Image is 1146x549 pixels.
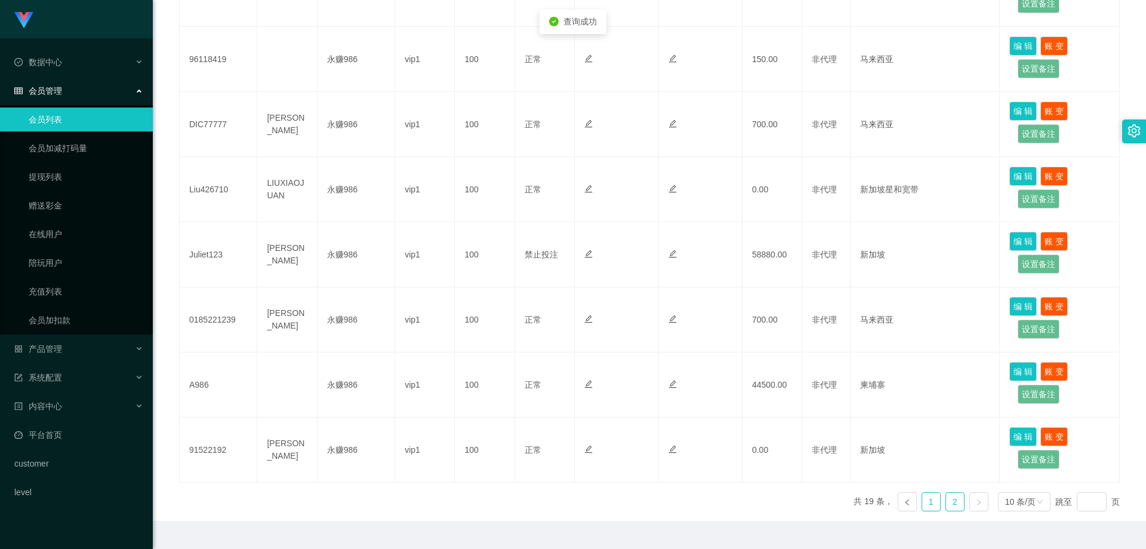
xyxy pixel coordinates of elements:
span: 数据中心 [14,57,62,67]
td: 永赚986 [318,287,395,352]
span: 非代理 [812,185,837,194]
button: 账 变 [1040,167,1068,186]
button: 编 辑 [1009,297,1037,316]
td: 永赚986 [318,27,395,92]
td: 永赚986 [318,352,395,418]
i: icon: check-circle [549,17,559,26]
div: 跳至 页 [1055,492,1120,511]
a: 充值列表 [29,280,143,303]
a: 赠送彩金 [29,194,143,217]
i: 图标: edit [584,250,593,258]
td: 100 [455,352,515,418]
i: 图标: right [975,499,982,506]
i: 图标: edit [584,380,593,388]
button: 设置备注 [1018,450,1059,469]
i: 图标: edit [584,445,593,453]
button: 设置备注 [1018,385,1059,404]
button: 账 变 [1040,232,1068,251]
td: 96118419 [180,27,257,92]
td: vip1 [395,418,455,483]
li: 上一页 [898,492,917,511]
span: 正常 [525,185,541,194]
span: 系统配置 [14,373,62,382]
i: 图标: edit [668,380,677,388]
span: 查询成功 [563,17,597,26]
td: 新加坡星和宽带 [851,157,1000,222]
td: vip1 [395,27,455,92]
td: 永赚986 [318,92,395,157]
td: vip1 [395,352,455,418]
i: 图标: edit [584,54,593,63]
a: 会员加扣款 [29,308,143,332]
i: 图标: edit [668,119,677,128]
span: 非代理 [812,445,837,455]
span: 会员管理 [14,86,62,96]
span: 正常 [525,380,541,389]
td: 700.00 [743,92,802,157]
span: 内容中心 [14,401,62,411]
button: 设置备注 [1018,59,1059,78]
button: 设置备注 [1018,320,1059,339]
td: vip1 [395,157,455,222]
a: level [14,480,143,504]
td: 100 [455,418,515,483]
button: 账 变 [1040,102,1068,121]
td: 新加坡 [851,418,1000,483]
td: vip1 [395,287,455,352]
span: 非代理 [812,380,837,389]
td: [PERSON_NAME] [257,287,317,352]
i: 图标: edit [584,185,593,193]
button: 编 辑 [1009,362,1037,381]
i: 图标: check-circle-o [14,58,23,66]
i: 图标: edit [668,250,677,258]
span: 非代理 [812,119,837,129]
td: 马来西亚 [851,92,1000,157]
i: 图标: profile [14,402,23,410]
button: 设置备注 [1018,189,1059,208]
td: 100 [455,287,515,352]
td: LIUXIAOJUAN [257,157,317,222]
button: 账 变 [1040,297,1068,316]
td: 100 [455,27,515,92]
td: 马来西亚 [851,27,1000,92]
i: 图标: table [14,87,23,95]
a: 1 [922,493,940,511]
a: 会员加减打码量 [29,136,143,160]
li: 1 [922,492,941,511]
a: customer [14,452,143,476]
span: 非代理 [812,315,837,324]
span: 正常 [525,445,541,455]
a: 陪玩用户 [29,251,143,275]
button: 编 辑 [1009,232,1037,251]
button: 账 变 [1040,36,1068,56]
td: 100 [455,92,515,157]
button: 设置备注 [1018,254,1059,274]
span: 正常 [525,54,541,64]
td: 永赚986 [318,418,395,483]
a: 在线用户 [29,222,143,246]
span: 非代理 [812,250,837,259]
td: Juliet123 [180,222,257,287]
td: 永赚986 [318,157,395,222]
i: 图标: down [1036,498,1043,507]
td: 100 [455,157,515,222]
i: 图标: edit [584,119,593,128]
td: [PERSON_NAME] [257,418,317,483]
td: vip1 [395,92,455,157]
li: 共 19 条， [854,492,892,511]
i: 图标: form [14,373,23,382]
i: 图标: edit [668,54,677,63]
td: Liu426710 [180,157,257,222]
td: DIC77777 [180,92,257,157]
i: 图标: edit [668,315,677,323]
span: 正常 [525,315,541,324]
button: 编 辑 [1009,102,1037,121]
a: 提现列表 [29,165,143,189]
td: 150.00 [743,27,802,92]
td: A986 [180,352,257,418]
a: 图标: dashboard平台首页 [14,423,143,447]
td: 44500.00 [743,352,802,418]
td: [PERSON_NAME] [257,92,317,157]
i: 图标: left [904,499,911,506]
i: 图标: edit [668,445,677,453]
